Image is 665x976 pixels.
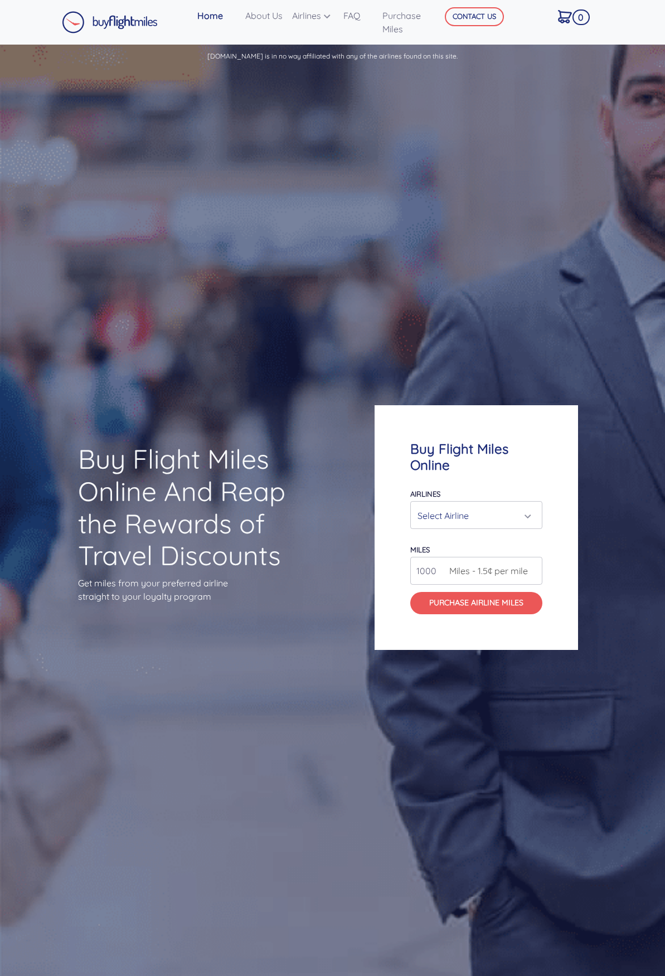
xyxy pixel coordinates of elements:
[193,4,241,27] a: Home
[62,11,158,33] img: Buy Flight Miles Logo
[241,4,288,27] a: About Us
[554,4,588,28] a: 0
[418,505,528,526] div: Select Airline
[558,10,572,23] img: Cart
[410,501,542,529] button: Select Airline
[288,4,339,27] a: Airlines
[78,443,290,571] h1: Buy Flight Miles Online And Reap the Rewards of Travel Discounts
[410,489,440,498] label: Airlines
[410,592,542,614] button: Purchase Airline Miles
[78,576,290,603] p: Get miles from your preferred airline straight to your loyalty program
[444,564,528,577] span: Miles - 1.5¢ per mile
[378,4,439,40] a: Purchase Miles
[62,8,158,36] a: Buy Flight Miles Logo
[410,545,430,554] label: miles
[410,441,542,473] h4: Buy Flight Miles Online
[339,4,378,27] a: FAQ
[445,7,504,26] button: CONTACT US
[572,9,590,25] span: 0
